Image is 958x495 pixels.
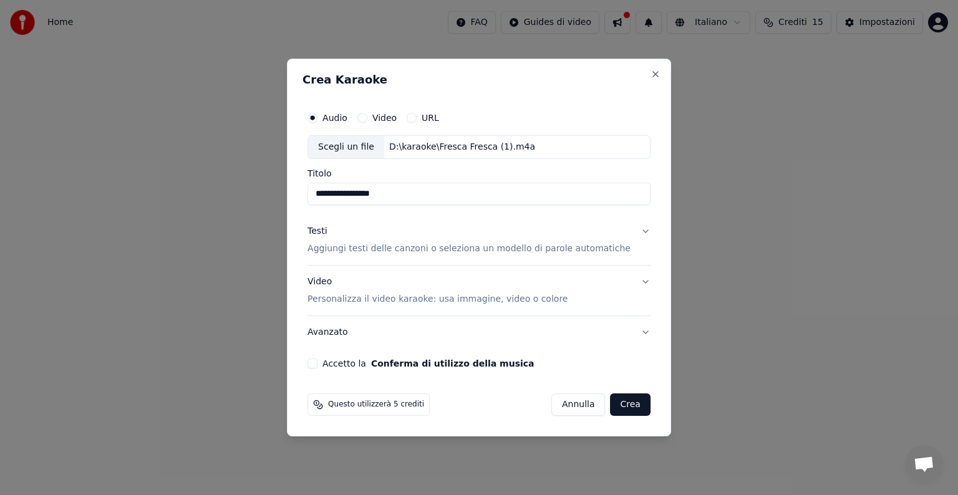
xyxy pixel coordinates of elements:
[307,266,651,315] button: VideoPersonalizza il video karaoke: usa immagine, video o colore
[322,359,534,368] label: Accetto la
[307,293,568,305] p: Personalizza il video karaoke: usa immagine, video o colore
[372,113,397,122] label: Video
[307,243,631,255] p: Aggiungi testi delle canzoni o seleziona un modello di parole automatiche
[551,393,606,416] button: Annulla
[302,74,656,85] h2: Crea Karaoke
[422,113,439,122] label: URL
[384,141,540,153] div: D:\karaoke\Fresca Fresca (1).m4a
[371,359,535,368] button: Accetto la
[611,393,651,416] button: Crea
[328,400,424,410] span: Questo utilizzerà 5 crediti
[307,316,651,348] button: Avanzato
[308,136,384,158] div: Scegli un file
[307,225,327,238] div: Testi
[322,113,347,122] label: Audio
[307,169,651,178] label: Titolo
[307,276,568,305] div: Video
[307,215,651,265] button: TestiAggiungi testi delle canzoni o seleziona un modello di parole automatiche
